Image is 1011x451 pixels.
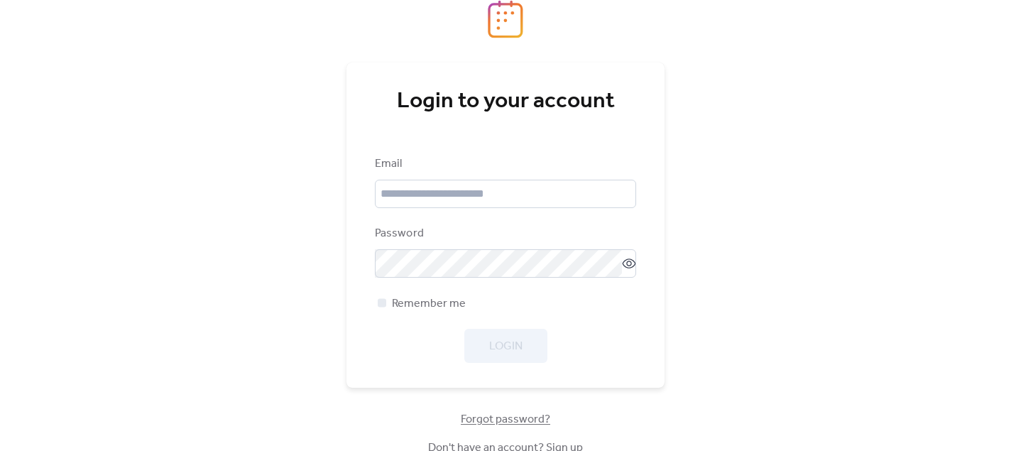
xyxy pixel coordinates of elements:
[392,295,466,313] span: Remember me
[375,87,636,116] div: Login to your account
[461,411,550,428] span: Forgot password?
[375,225,633,242] div: Password
[461,415,550,423] a: Forgot password?
[375,156,633,173] div: Email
